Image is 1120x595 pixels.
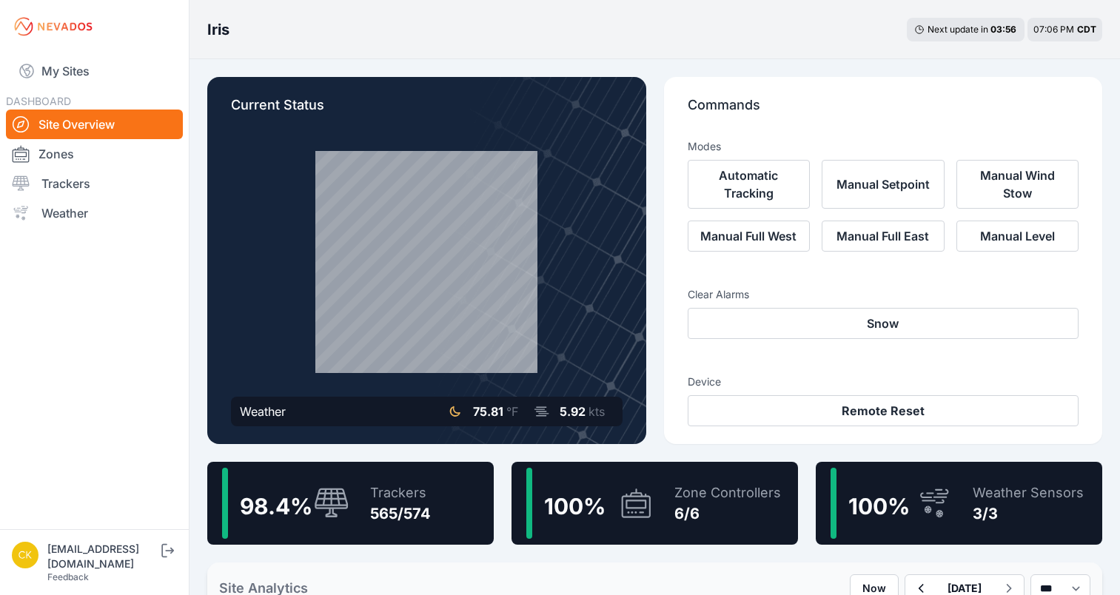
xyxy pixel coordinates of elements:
[512,462,798,545] a: 100%Zone Controllers6/6
[588,404,605,419] span: kts
[816,462,1102,545] a: 100%Weather Sensors3/3
[370,503,431,524] div: 565/574
[506,404,518,419] span: °F
[688,221,811,252] button: Manual Full West
[688,139,721,154] h3: Modes
[6,169,183,198] a: Trackers
[231,95,623,127] p: Current Status
[674,503,781,524] div: 6/6
[1077,24,1096,35] span: CDT
[688,160,811,209] button: Automatic Tracking
[822,221,945,252] button: Manual Full East
[956,160,1079,209] button: Manual Wind Stow
[688,308,1079,339] button: Snow
[544,493,606,520] span: 100 %
[6,53,183,89] a: My Sites
[370,483,431,503] div: Trackers
[12,542,38,568] img: ckent@prim.com
[473,404,503,419] span: 75.81
[47,542,158,571] div: [EMAIL_ADDRESS][DOMAIN_NAME]
[6,198,183,228] a: Weather
[6,110,183,139] a: Site Overview
[12,15,95,38] img: Nevados
[207,10,229,49] nav: Breadcrumb
[560,404,586,419] span: 5.92
[688,95,1079,127] p: Commands
[956,221,1079,252] button: Manual Level
[973,503,1084,524] div: 3/3
[688,395,1079,426] button: Remote Reset
[240,493,312,520] span: 98.4 %
[822,160,945,209] button: Manual Setpoint
[688,287,1079,302] h3: Clear Alarms
[207,19,229,40] h3: Iris
[1033,24,1074,35] span: 07:06 PM
[688,374,1079,389] h3: Device
[674,483,781,503] div: Zone Controllers
[6,139,183,169] a: Zones
[848,493,910,520] span: 100 %
[928,24,988,35] span: Next update in
[47,571,89,582] a: Feedback
[240,403,286,420] div: Weather
[990,24,1017,36] div: 03 : 56
[973,483,1084,503] div: Weather Sensors
[207,462,494,545] a: 98.4%Trackers565/574
[6,95,71,107] span: DASHBOARD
